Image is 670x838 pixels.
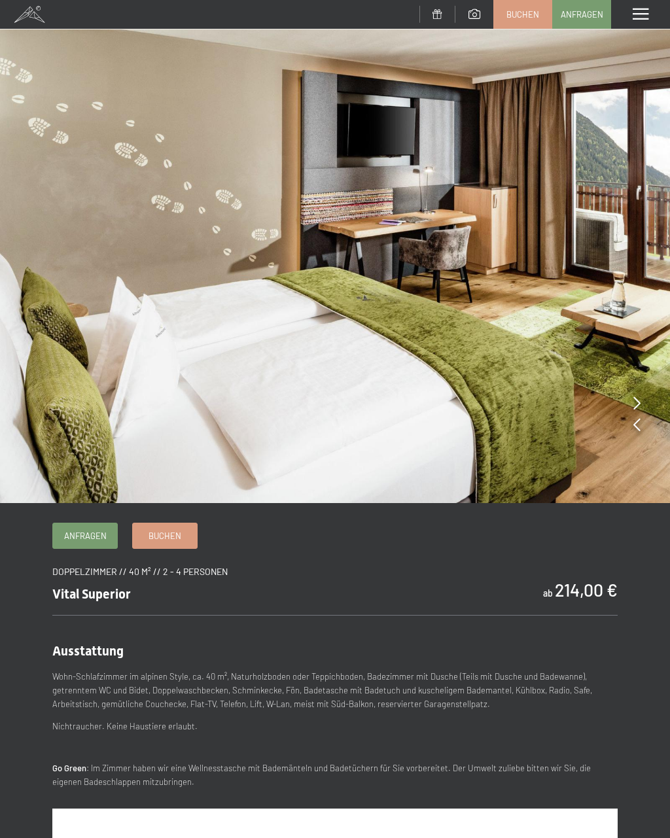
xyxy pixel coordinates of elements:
span: Buchen [506,9,539,20]
p: Wohn-Schlafzimmer im alpinen Style, ca. 40 m², Naturholzboden oder Teppichboden, Badezimmer mit D... [52,670,618,710]
span: Ausstattung [52,643,124,659]
a: Buchen [133,523,197,548]
a: Buchen [494,1,552,28]
span: Buchen [149,530,181,542]
span: Doppelzimmer // 40 m² // 2 - 4 Personen [52,566,228,577]
p: : Im Zimmer haben wir eine Wellnesstasche mit Bademänteln und Badetüchern für Sie vorbereitet. De... [52,761,618,789]
span: Anfragen [64,530,107,542]
span: Anfragen [561,9,603,20]
a: Anfragen [53,523,117,548]
span: ab [543,587,553,599]
p: Nichtraucher. Keine Haustiere erlaubt. [52,720,618,733]
strong: Go Green [52,763,86,773]
span: Vital Superior [52,586,131,602]
a: Anfragen [553,1,610,28]
b: 214,00 € [555,579,618,600]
